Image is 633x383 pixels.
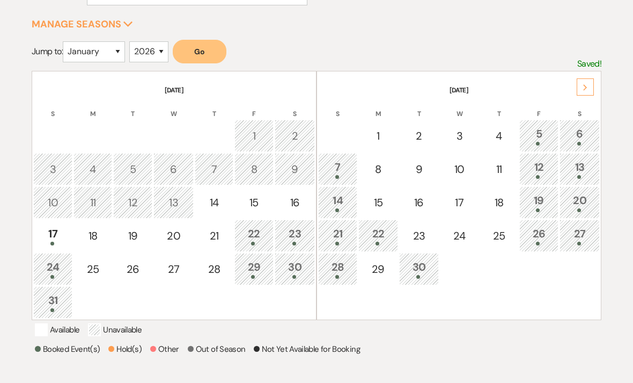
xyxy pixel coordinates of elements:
p: Hold(s) [108,343,142,356]
button: Go [173,40,226,64]
div: 13 [159,195,188,211]
div: 30 [405,259,433,279]
div: 6 [565,126,594,146]
div: 16 [405,195,433,211]
th: T [399,97,439,119]
div: 24 [39,259,67,279]
p: Saved! [577,57,601,71]
div: 28 [324,259,351,279]
th: M [358,97,398,119]
th: T [195,97,233,119]
div: 1 [240,128,268,144]
div: 14 [201,195,227,211]
div: 29 [240,259,268,279]
th: W [440,97,479,119]
th: W [153,97,194,119]
div: 30 [281,259,309,279]
th: S [275,97,315,119]
div: 23 [405,228,433,244]
div: 12 [119,195,146,211]
div: 23 [281,226,309,246]
p: Unavailable [88,324,142,337]
div: 26 [119,262,146,278]
p: Booked Event(s) [35,343,100,356]
div: 4 [485,128,512,144]
div: 18 [485,195,512,211]
div: 11 [485,162,512,178]
div: 15 [240,195,268,211]
div: 1 [364,128,392,144]
th: S [560,97,600,119]
div: 3 [446,128,473,144]
div: 9 [281,162,309,178]
div: 11 [79,195,106,211]
div: 2 [405,128,433,144]
p: Out of Season [188,343,246,356]
th: T [480,97,518,119]
div: 12 [525,160,553,179]
div: 2 [281,128,309,144]
div: 28 [201,262,227,278]
div: 4 [79,162,106,178]
span: Jump to: [32,46,63,57]
th: S [33,97,72,119]
div: 25 [79,262,106,278]
div: 5 [525,126,553,146]
div: 3 [39,162,67,178]
div: 26 [525,226,553,246]
div: 17 [39,226,67,246]
th: T [113,97,152,119]
div: 24 [446,228,473,244]
div: 8 [364,162,392,178]
div: 16 [281,195,309,211]
div: 18 [79,228,106,244]
div: 7 [324,160,351,179]
div: 20 [159,228,188,244]
div: 22 [240,226,268,246]
button: Manage Seasons [32,20,133,30]
div: 6 [159,162,188,178]
th: S [318,97,357,119]
div: 21 [201,228,227,244]
p: Available [35,324,79,337]
div: 27 [159,262,188,278]
div: 13 [565,160,594,179]
div: 15 [364,195,392,211]
th: M [73,97,112,119]
th: [DATE] [318,73,600,96]
div: 29 [364,262,392,278]
div: 8 [240,162,268,178]
div: 27 [565,226,594,246]
div: 10 [446,162,473,178]
div: 17 [446,195,473,211]
div: 31 [39,293,67,313]
div: 14 [324,193,351,213]
p: Other [150,343,179,356]
div: 19 [119,228,146,244]
div: 7 [201,162,227,178]
p: Not Yet Available for Booking [254,343,359,356]
div: 21 [324,226,351,246]
th: [DATE] [33,73,315,96]
div: 20 [565,193,594,213]
th: F [234,97,274,119]
div: 22 [364,226,392,246]
div: 25 [485,228,512,244]
div: 5 [119,162,146,178]
div: 10 [39,195,67,211]
div: 9 [405,162,433,178]
div: 19 [525,193,553,213]
th: F [519,97,558,119]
